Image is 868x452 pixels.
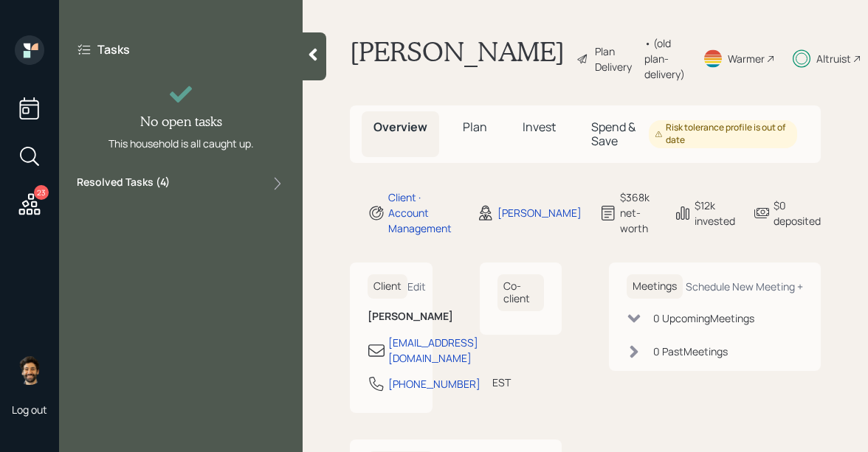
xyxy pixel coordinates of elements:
div: Edit [407,279,426,293]
div: $368k net-worth [620,190,656,236]
div: Client · Account Management [388,190,459,236]
div: 23 [34,185,49,200]
h6: Meetings [627,274,683,299]
div: Log out [12,403,47,417]
div: Plan Delivery [595,44,637,74]
div: Schedule New Meeting + [686,279,803,293]
div: This household is all caught up. [108,136,254,151]
div: 0 Past Meeting s [653,344,728,359]
h6: Co-client [497,274,545,311]
img: eric-schwartz-headshot.png [15,355,44,385]
div: $12k invested [695,198,735,229]
span: Invest [523,119,556,135]
div: [PHONE_NUMBER] [388,376,480,392]
div: Altruist [816,51,851,66]
label: Resolved Tasks ( 4 ) [77,175,170,192]
h6: [PERSON_NAME] [368,310,415,323]
div: [PERSON_NAME] [497,205,582,220]
h4: No open tasks [140,114,222,130]
div: Warmer [728,51,765,66]
div: $0 deposited [774,198,821,229]
h1: [PERSON_NAME] [350,35,565,82]
div: 0 Upcoming Meeting s [653,310,754,326]
div: [EMAIL_ADDRESS][DOMAIN_NAME] [388,335,478,366]
span: Spend & Save [591,119,635,149]
span: Overview [373,119,427,135]
label: Tasks [97,41,130,58]
div: Risk tolerance profile is out of date [655,122,791,147]
div: • (old plan-delivery) [644,35,685,82]
h6: Client [368,274,407,299]
span: Plan [463,119,487,135]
